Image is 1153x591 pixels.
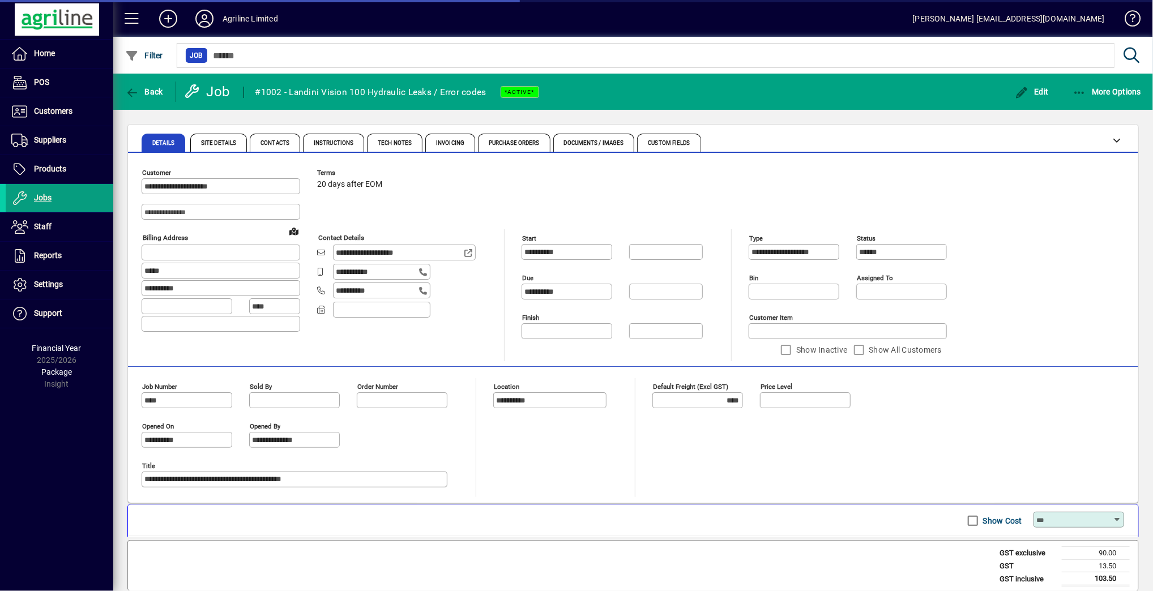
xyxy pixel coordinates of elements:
div: #1002 - Landini Vision 100 Hydraulic Leaks / Error codes [255,83,486,101]
mat-label: Status [857,234,876,242]
span: Settings [34,280,63,289]
span: Home [34,49,55,58]
label: Show Cost [981,515,1022,526]
span: POS [34,78,49,87]
span: Instructions [314,140,353,146]
td: 13.50 [1062,559,1130,572]
button: More Options [1070,82,1145,102]
a: Home [6,40,113,68]
a: Customers [6,97,113,126]
span: Terms [317,169,385,177]
span: Edit [1015,87,1049,96]
a: Reports [6,242,113,270]
span: Back [125,87,163,96]
mat-label: Assigned to [857,274,893,282]
td: GST [994,559,1062,572]
span: Package [41,367,72,376]
mat-label: Customer [142,169,171,177]
a: Staff [6,213,113,241]
span: Staff [34,222,52,231]
span: Custom Fields [648,140,690,146]
span: Reports [34,251,62,260]
mat-label: Customer Item [749,314,793,322]
span: Tech Notes [378,140,412,146]
span: Products [34,164,66,173]
mat-label: Opened On [142,422,174,430]
mat-label: Opened by [250,422,280,430]
div: Job [184,83,232,101]
a: View on map [285,222,303,240]
a: POS [6,68,113,97]
a: Support [6,299,113,328]
span: More Options [1073,87,1142,96]
span: Financial Year [32,344,82,353]
div: [PERSON_NAME] [EMAIL_ADDRESS][DOMAIN_NAME] [913,10,1105,28]
mat-label: Price Level [761,383,792,391]
div: Agriline Limited [223,10,278,28]
span: Suppliers [34,135,66,144]
span: Customers [34,106,72,115]
span: Purchase Orders [489,140,540,146]
span: Invoicing [436,140,464,146]
mat-label: Finish [522,314,539,322]
mat-label: Start [522,234,536,242]
button: Back [122,82,166,102]
a: Knowledge Base [1116,2,1139,39]
mat-label: Location [494,383,519,391]
mat-label: Job number [142,383,177,391]
td: 103.50 [1062,572,1130,586]
button: Add [150,8,186,29]
a: Settings [6,271,113,299]
mat-label: Type [749,234,763,242]
button: Filter [122,45,166,66]
a: Products [6,155,113,183]
a: Suppliers [6,126,113,155]
button: Profile [186,8,223,29]
mat-label: Default Freight (excl GST) [653,383,728,391]
span: 20 days after EOM [317,180,382,189]
mat-label: Order number [357,383,398,391]
span: Jobs [34,193,52,202]
td: 90.00 [1062,547,1130,560]
span: Site Details [201,140,236,146]
mat-label: Bin [749,274,758,282]
app-page-header-button: Back [113,82,176,102]
mat-label: Sold by [250,383,272,391]
span: Support [34,309,62,318]
mat-label: Due [522,274,533,282]
mat-label: Title [142,462,155,470]
td: GST inclusive [994,572,1062,586]
button: Edit [1012,82,1052,102]
td: GST exclusive [994,547,1062,560]
span: Contacts [261,140,289,146]
span: Filter [125,51,163,60]
span: Details [152,140,174,146]
span: Documents / Images [564,140,624,146]
span: Job [190,50,203,61]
